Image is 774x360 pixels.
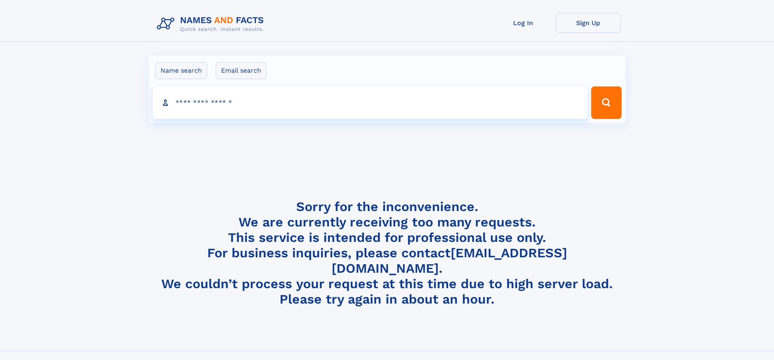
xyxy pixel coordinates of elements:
[591,86,621,119] button: Search Button
[491,13,556,33] a: Log In
[154,13,271,35] img: Logo Names and Facts
[153,86,588,119] input: search input
[155,62,207,79] label: Name search
[556,13,621,33] a: Sign Up
[332,245,567,276] a: [EMAIL_ADDRESS][DOMAIN_NAME]
[216,62,267,79] label: Email search
[154,199,621,307] h4: Sorry for the inconvenience. We are currently receiving too many requests. This service is intend...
